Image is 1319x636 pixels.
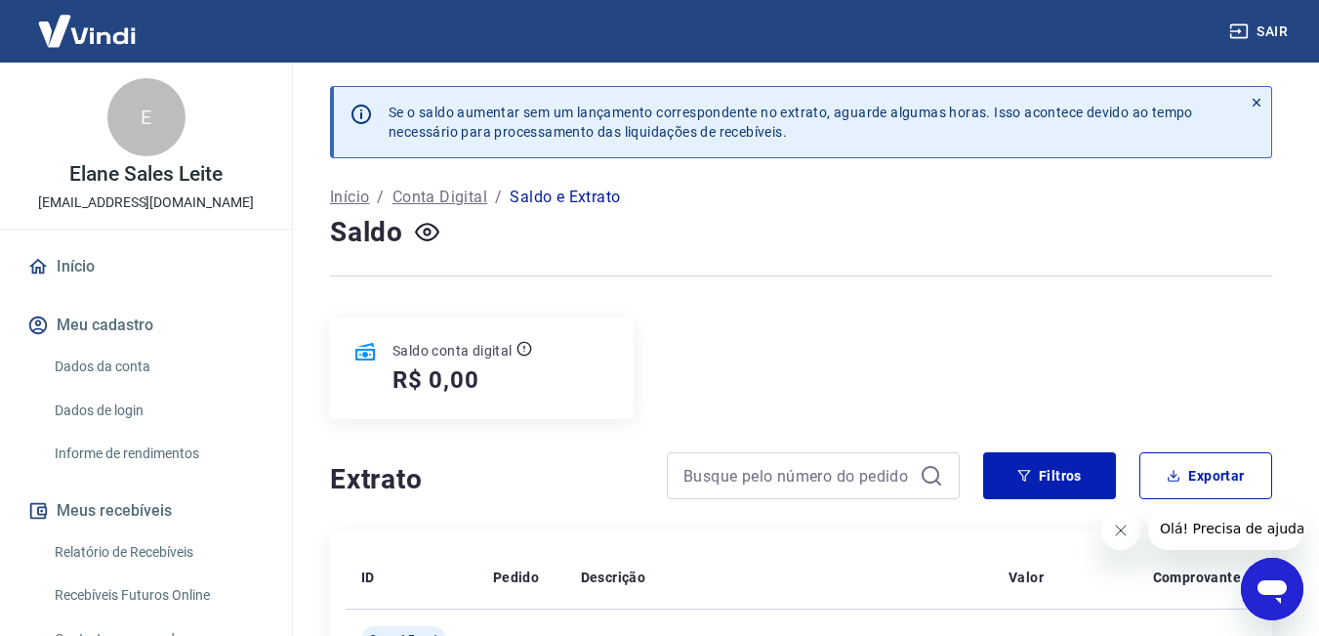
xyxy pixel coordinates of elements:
[392,341,513,360] p: Saldo conta digital
[330,186,369,209] a: Início
[1153,568,1241,587] p: Comprovante
[47,347,268,387] a: Dados da conta
[23,304,268,347] button: Meu cadastro
[495,186,502,209] p: /
[23,489,268,532] button: Meus recebíveis
[581,568,646,587] p: Descrição
[1241,558,1303,620] iframe: Botão para abrir a janela de mensagens
[493,568,539,587] p: Pedido
[1101,511,1140,550] iframe: Fechar mensagem
[12,14,164,29] span: Olá! Precisa de ajuda?
[47,532,268,572] a: Relatório de Recebíveis
[23,245,268,288] a: Início
[69,164,222,185] p: Elane Sales Leite
[510,186,620,209] p: Saldo e Extrato
[330,213,403,252] h4: Saldo
[47,575,268,615] a: Recebíveis Futuros Online
[1009,568,1044,587] p: Valor
[983,452,1116,499] button: Filtros
[683,461,912,490] input: Busque pelo número do pedido
[47,391,268,431] a: Dados de login
[1148,507,1303,550] iframe: Mensagem da empresa
[392,364,479,396] h5: R$ 0,00
[330,460,643,499] h4: Extrato
[361,568,375,587] p: ID
[392,186,487,209] a: Conta Digital
[377,186,384,209] p: /
[23,1,150,61] img: Vindi
[389,103,1193,142] p: Se o saldo aumentar sem um lançamento correspondente no extrato, aguarde algumas horas. Isso acon...
[38,192,254,213] p: [EMAIL_ADDRESS][DOMAIN_NAME]
[107,78,185,156] div: E
[1225,14,1296,50] button: Sair
[47,434,268,474] a: Informe de rendimentos
[1139,452,1272,499] button: Exportar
